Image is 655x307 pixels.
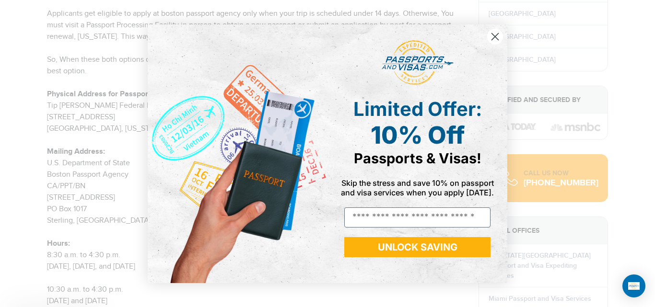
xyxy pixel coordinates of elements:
button: Close dialog [487,28,503,45]
span: Skip the stress and save 10% on passport and visa services when you apply [DATE]. [341,178,494,197]
img: de9cda0d-0715-46ca-9a25-073762a91ba7.png [148,24,327,283]
div: Open Intercom Messenger [622,274,645,297]
img: passports and visas [382,40,454,85]
span: Passports & Visas! [354,150,481,167]
span: Limited Offer: [353,97,482,121]
button: UNLOCK SAVING [344,237,491,257]
span: 10% Off [371,121,465,149]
